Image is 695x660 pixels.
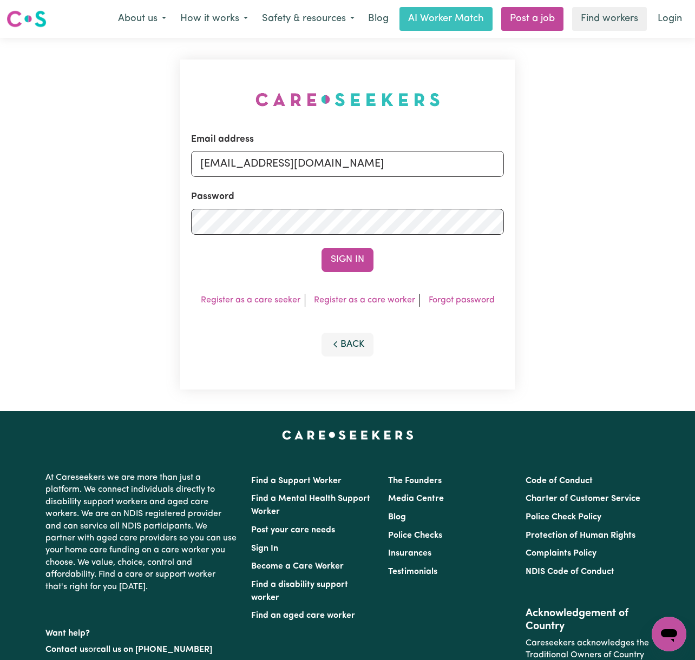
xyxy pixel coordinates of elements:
[191,151,504,177] input: Email address
[652,617,686,651] iframe: Button to launch messaging window
[45,639,238,660] p: or
[111,8,173,30] button: About us
[388,531,442,540] a: Police Checks
[251,494,370,516] a: Find a Mental Health Support Worker
[45,467,238,597] p: At Careseekers we are more than just a platform. We connect individuals directly to disability su...
[388,549,431,558] a: Insurances
[282,431,414,439] a: Careseekers home page
[388,477,442,485] a: The Founders
[322,248,373,272] button: Sign In
[429,296,495,305] a: Forgot password
[651,7,689,31] a: Login
[251,526,335,534] a: Post your care needs
[388,494,444,503] a: Media Centre
[6,9,47,29] img: Careseekers logo
[251,580,348,602] a: Find a disability support worker
[45,645,88,654] a: Contact us
[526,567,614,576] a: NDIS Code of Conduct
[173,8,255,30] button: How it works
[314,296,415,305] a: Register as a care worker
[191,190,234,204] label: Password
[526,549,596,558] a: Complaints Policy
[45,623,238,639] p: Want help?
[526,513,601,522] a: Police Check Policy
[251,611,355,620] a: Find an aged care worker
[399,7,493,31] a: AI Worker Match
[251,544,278,553] a: Sign In
[526,477,593,485] a: Code of Conduct
[572,7,647,31] a: Find workers
[201,296,300,305] a: Register as a care seeker
[362,7,395,31] a: Blog
[322,333,373,357] button: Back
[526,531,635,540] a: Protection of Human Rights
[501,7,563,31] a: Post a job
[96,645,212,654] a: call us on [PHONE_NUMBER]
[255,8,362,30] button: Safety & resources
[526,494,640,503] a: Charter of Customer Service
[388,567,437,576] a: Testimonials
[526,607,650,633] h2: Acknowledgement of Country
[388,513,406,522] a: Blog
[6,6,47,31] a: Careseekers logo
[251,562,344,571] a: Become a Care Worker
[191,133,254,147] label: Email address
[251,477,342,485] a: Find a Support Worker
